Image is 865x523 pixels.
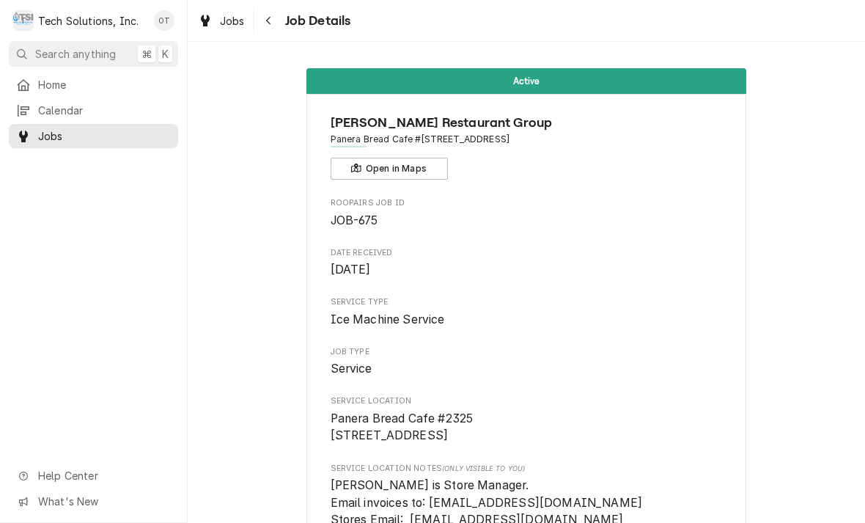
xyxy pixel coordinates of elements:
[331,113,723,180] div: Client Information
[331,296,723,328] div: Service Type
[331,158,448,180] button: Open in Maps
[38,13,139,29] div: Tech Solutions, Inc.
[192,9,251,33] a: Jobs
[154,10,174,31] div: Otis Tooley's Avatar
[220,13,245,29] span: Jobs
[141,46,152,62] span: ⌘
[331,212,723,230] span: Roopairs Job ID
[331,312,445,326] span: Ice Machine Service
[331,311,723,329] span: Service Type
[331,113,723,133] span: Name
[13,10,34,31] div: T
[38,103,171,118] span: Calendar
[38,468,169,483] span: Help Center
[331,362,372,376] span: Service
[9,98,178,122] a: Calendar
[38,494,169,509] span: What's New
[9,124,178,148] a: Jobs
[9,489,178,513] a: Go to What's New
[331,346,723,358] span: Job Type
[331,296,723,308] span: Service Type
[331,133,723,146] span: Address
[9,464,178,488] a: Go to Help Center
[331,197,723,209] span: Roopairs Job ID
[331,346,723,378] div: Job Type
[38,128,171,144] span: Jobs
[162,46,169,62] span: K
[331,360,723,378] span: Job Type
[306,68,746,94] div: Status
[35,46,116,62] span: Search anything
[331,261,723,279] span: Date Received
[331,247,723,279] div: Date Received
[281,11,351,31] span: Job Details
[331,410,723,445] span: Service Location
[38,77,171,92] span: Home
[331,247,723,259] span: Date Received
[13,10,34,31] div: Tech Solutions, Inc.'s Avatar
[331,395,723,445] div: Service Location
[154,10,174,31] div: OT
[513,76,540,86] span: Active
[9,73,178,97] a: Home
[331,213,378,227] span: JOB-675
[9,41,178,67] button: Search anything⌘K
[331,197,723,229] div: Roopairs Job ID
[331,412,474,443] span: Panera Bread Cafe #2325 [STREET_ADDRESS]
[257,9,281,32] button: Navigate back
[331,463,723,475] span: Service Location Notes
[331,263,371,277] span: [DATE]
[331,395,723,407] span: Service Location
[442,464,525,472] span: (Only Visible to You)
